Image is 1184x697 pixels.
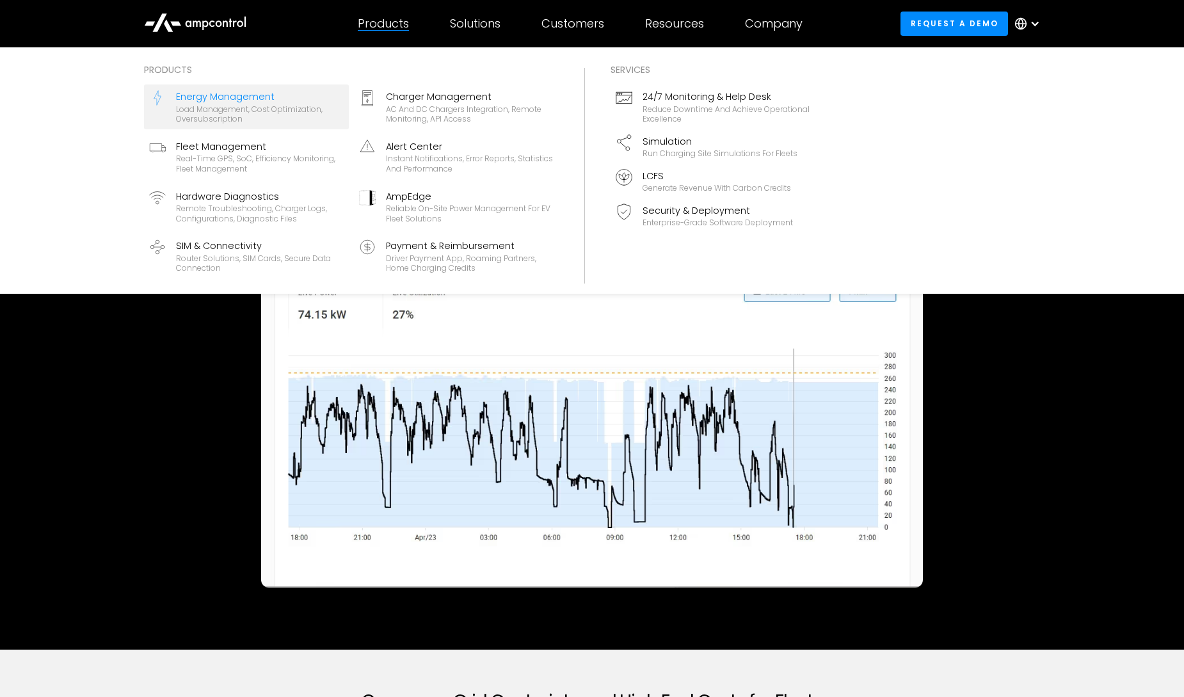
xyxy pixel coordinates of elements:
div: LCFS [643,169,791,183]
div: Real-time GPS, SoC, efficiency monitoring, fleet management [176,154,344,173]
div: Hardware Diagnostics [176,189,344,204]
div: Enterprise-grade software deployment [643,218,793,228]
div: Load management, cost optimization, oversubscription [176,104,344,124]
div: Products [358,17,409,31]
a: Energy ManagementLoad management, cost optimization, oversubscription [144,84,349,129]
div: Driver Payment App, Roaming Partners, Home Charging Credits [386,253,554,273]
a: SIM & ConnectivityRouter Solutions, SIM Cards, Secure Data Connection [144,234,349,278]
div: Resources [645,17,704,31]
div: Customers [541,17,604,31]
a: 24/7 Monitoring & Help DeskReduce downtime and achieve operational excellence [611,84,815,129]
a: AmpEdgeReliable On-site Power Management for EV Fleet Solutions [354,184,559,229]
a: Payment & ReimbursementDriver Payment App, Roaming Partners, Home Charging Credits [354,234,559,278]
div: Fleet Management [176,140,344,154]
div: Services [611,63,815,77]
div: 24/7 Monitoring & Help Desk [643,90,810,104]
a: Fleet ManagementReal-time GPS, SoC, efficiency monitoring, fleet management [144,134,349,179]
div: Company [745,17,803,31]
div: AmpEdge [386,189,554,204]
div: Security & Deployment [643,204,793,218]
div: Solutions [450,17,500,31]
a: SimulationRun charging site simulations for fleets [611,129,815,164]
div: Charger Management [386,90,554,104]
div: Instant notifications, error reports, statistics and performance [386,154,554,173]
div: Run charging site simulations for fleets [643,148,797,159]
div: Simulation [643,134,797,148]
div: Alert Center [386,140,554,154]
div: Router Solutions, SIM Cards, Secure Data Connection [176,253,344,273]
div: Generate revenue with carbon credits [643,183,791,193]
a: Request a demo [900,12,1008,35]
a: Hardware DiagnosticsRemote troubleshooting, charger logs, configurations, diagnostic files [144,184,349,229]
a: Security & DeploymentEnterprise-grade software deployment [611,198,815,233]
div: SIM & Connectivity [176,239,344,253]
div: AC and DC chargers integration, remote monitoring, API access [386,104,554,124]
a: LCFSGenerate revenue with carbon credits [611,164,815,198]
div: Payment & Reimbursement [386,239,554,253]
div: Products [144,63,559,77]
a: Alert CenterInstant notifications, error reports, statistics and performance [354,134,559,179]
div: Reduce downtime and achieve operational excellence [643,104,810,124]
div: Energy Management [176,90,344,104]
div: Reliable On-site Power Management for EV Fleet Solutions [386,204,554,223]
div: Remote troubleshooting, charger logs, configurations, diagnostic files [176,204,344,223]
img: Ampcontrol Energy Management Software for Efficient EV optimization [261,201,923,588]
a: Charger ManagementAC and DC chargers integration, remote monitoring, API access [354,84,559,129]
